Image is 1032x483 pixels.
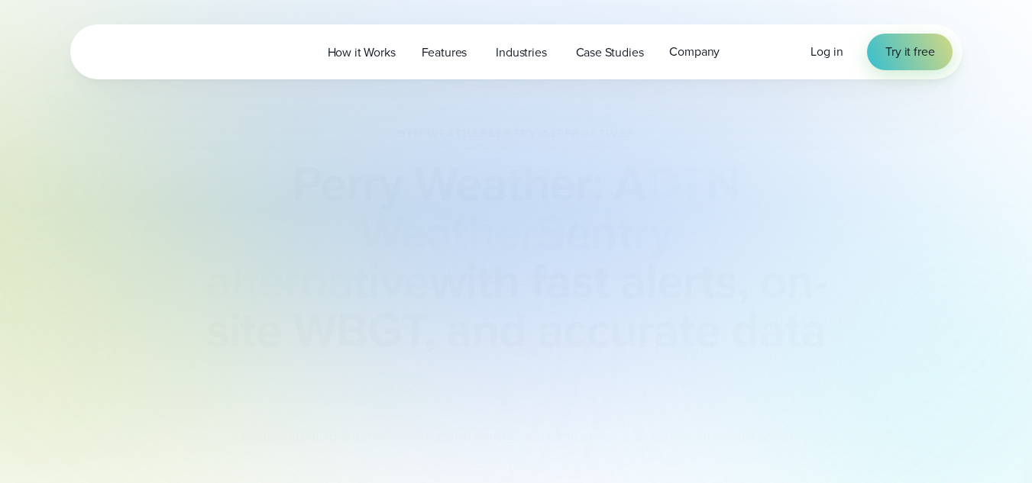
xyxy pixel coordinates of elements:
[867,34,953,70] a: Try it free
[422,43,467,62] span: Features
[810,43,843,60] span: Log in
[810,43,843,61] a: Log in
[328,43,396,62] span: How it Works
[943,439,993,457] span: Call sales
[576,43,644,62] span: Case Studies
[885,43,934,61] span: Try it free
[563,37,657,68] a: Case Studies
[669,43,720,61] span: Company
[315,37,409,68] a: How it Works
[907,431,1014,465] a: Call sales
[496,43,546,62] span: Industries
